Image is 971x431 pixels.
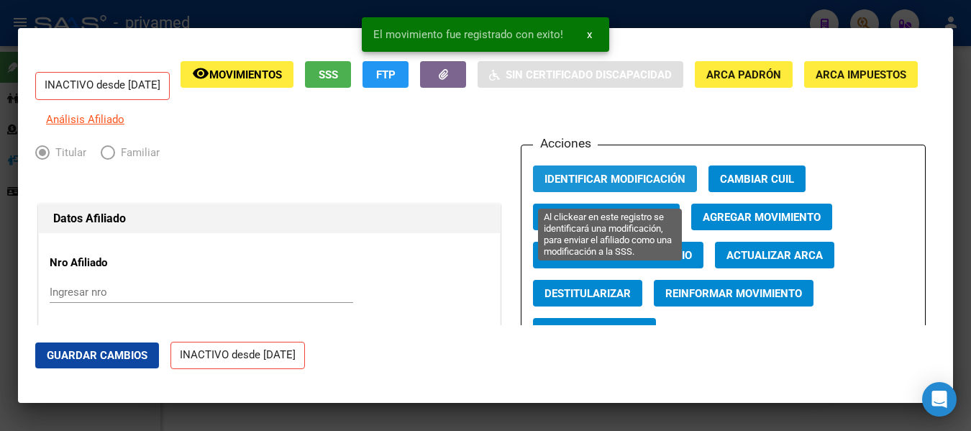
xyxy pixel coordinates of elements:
[654,280,813,307] button: Reinformar Movimiento
[46,113,124,126] span: Análisis Afiliado
[544,211,668,224] span: Cambiar Gerenciador
[35,149,174,162] mat-radio-group: Elija una opción
[533,165,697,192] button: Identificar Modificación
[726,249,823,262] span: Actualizar ARCA
[804,61,918,88] button: ARCA Impuestos
[35,342,159,368] button: Guardar Cambios
[50,145,86,161] span: Titular
[192,65,209,82] mat-icon: remove_red_eye
[703,211,821,224] span: Agregar Movimiento
[695,61,793,88] button: ARCA Padrón
[35,72,170,100] p: INACTIVO desde [DATE]
[922,382,957,417] div: Open Intercom Messenger
[506,68,672,81] span: Sin Certificado Discapacidad
[533,280,642,307] button: Destitularizar
[544,249,692,262] span: Cambiar Tipo Beneficiario
[715,242,834,268] button: Actualizar ARCA
[115,145,160,161] span: Familiar
[720,173,794,186] span: Cambiar CUIL
[478,61,683,88] button: Sin Certificado Discapacidad
[319,68,338,81] span: SSS
[706,68,781,81] span: ARCA Padrón
[533,318,656,345] button: Agregar Etiqueta
[209,68,282,81] span: Movimientos
[305,61,351,88] button: SSS
[533,134,598,153] h3: Acciones
[575,22,603,47] button: x
[665,287,802,300] span: Reinformar Movimiento
[816,68,906,81] span: ARCA Impuestos
[544,173,685,186] span: Identificar Modificación
[533,242,703,268] button: Cambiar Tipo Beneficiario
[53,210,485,227] h1: Datos Afiliado
[691,204,832,230] button: Agregar Movimiento
[47,349,147,362] span: Guardar Cambios
[181,61,293,88] button: Movimientos
[544,287,631,300] span: Destitularizar
[170,342,305,370] p: INACTIVO desde [DATE]
[363,61,409,88] button: FTP
[376,68,396,81] span: FTP
[587,28,592,41] span: x
[533,204,680,230] button: Cambiar Gerenciador
[708,165,806,192] button: Cambiar CUIL
[373,27,563,42] span: El movimiento fue registrado con exito!
[50,255,181,271] p: Nro Afiliado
